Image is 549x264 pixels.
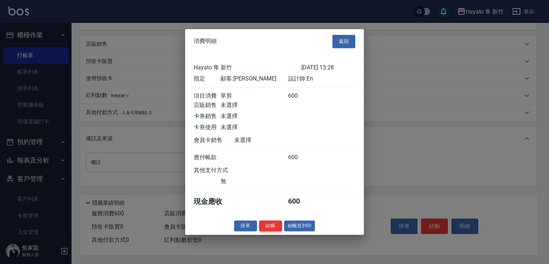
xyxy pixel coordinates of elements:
button: 結帳並列印 [284,220,315,231]
button: 結帳 [259,220,282,231]
div: 卡券銷售 [194,113,221,120]
div: 會員卡銷售 [194,137,234,144]
div: 未選擇 [221,102,288,109]
div: 項目消費 [194,92,221,100]
div: 現金應收 [194,197,234,206]
div: [DATE] 13:28 [301,64,355,72]
div: Hayato 隼 新竹 [194,64,301,72]
div: 600 [288,197,315,206]
div: 未選擇 [221,113,288,120]
div: 顧客: [PERSON_NAME] [221,75,288,83]
div: 600 [288,92,315,100]
div: 其他支付方式 [194,167,248,174]
button: 返回 [332,35,355,48]
div: 未選擇 [221,124,288,131]
div: 指定 [194,75,221,83]
div: 600 [288,154,315,161]
div: 設計師: En [288,75,355,83]
div: 卡券使用 [194,124,221,131]
div: 店販銷售 [194,102,221,109]
div: 無 [221,178,288,185]
div: 應付帳款 [194,154,221,161]
div: 單剪 [221,92,288,100]
div: 未選擇 [234,137,301,144]
button: 掛單 [234,220,257,231]
span: 消費明細 [194,38,217,45]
